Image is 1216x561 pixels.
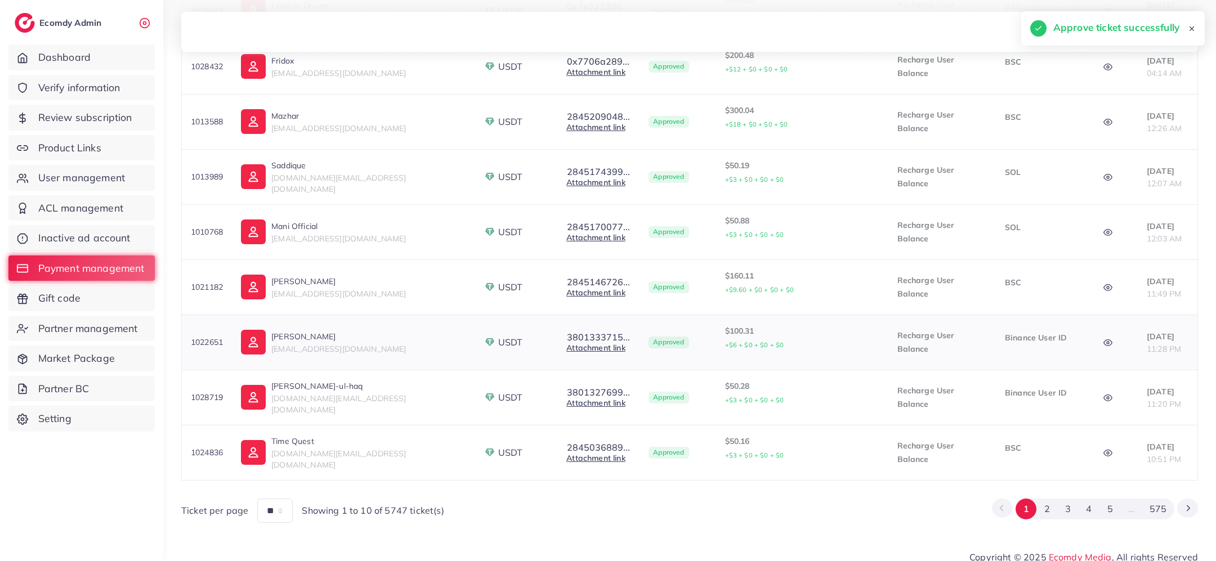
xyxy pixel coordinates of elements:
button: Go to next page [1177,499,1198,518]
a: Setting [8,406,155,432]
small: +$6 + $0 + $0 + $0 [725,341,784,349]
span: Approved [649,61,689,73]
span: Product Links [38,141,101,155]
a: Attachment link [566,122,625,132]
a: User management [8,165,155,191]
span: USDT [498,60,523,73]
span: Inactive ad account [38,231,131,245]
span: USDT [498,446,523,459]
span: 11:28 PM [1147,344,1181,354]
img: ic-user-info.36bf1079.svg [241,440,266,465]
p: Time Quest [271,434,466,448]
p: Recharge User Balance [897,384,987,411]
span: Setting [38,411,71,426]
p: Binance User ID [1005,331,1071,344]
p: BSC [1005,110,1071,124]
a: logoEcomdy Admin [15,13,104,33]
p: 1028719 [191,391,223,404]
p: 1013989 [191,170,223,183]
span: Partner BC [38,382,90,396]
span: 11:20 PM [1147,399,1181,409]
p: Recharge User Balance [897,273,987,300]
span: Approved [649,116,689,128]
button: 2845209048... [566,111,631,122]
a: Attachment link [566,343,625,353]
p: BSC [1005,55,1071,69]
p: Saddique [271,159,466,172]
p: SOL [1005,221,1071,234]
p: $300.04 [725,104,879,131]
button: 3801327699... [566,387,631,397]
p: [DATE] [1147,164,1188,178]
img: ic-user-info.36bf1079.svg [241,275,266,299]
p: Recharge User Balance [897,439,987,466]
span: Verify information [38,80,120,95]
a: Product Links [8,135,155,161]
small: +$18 + $0 + $0 + $0 [725,120,788,128]
button: 0x7706a289... [566,56,630,66]
p: [PERSON_NAME]-ul-haq [271,379,466,393]
p: SOL [1005,165,1071,179]
img: ic-user-info.36bf1079.svg [241,109,266,134]
span: Payment management [38,261,145,276]
small: +$3 + $0 + $0 + $0 [725,231,784,239]
h2: Ecomdy Admin [39,17,104,28]
button: 2845170077... [566,222,631,232]
span: 10:51 PM [1147,454,1181,464]
img: payment [484,171,495,182]
span: 12:07 AM [1147,178,1182,189]
small: +$9.60 + $0 + $0 + $0 [725,286,794,294]
p: [DATE] [1147,54,1188,68]
span: Approved [649,281,689,294]
p: Fridox [271,54,406,68]
a: Attachment link [566,288,625,298]
a: Payment management [8,255,155,281]
span: 04:14 AM [1147,68,1182,78]
p: [DATE] [1147,385,1188,398]
button: 2845146726... [566,277,631,287]
span: USDT [498,170,523,183]
p: $50.16 [725,434,879,462]
small: +$3 + $0 + $0 + $0 [725,451,784,459]
p: 1024836 [191,446,223,459]
a: Attachment link [566,177,625,187]
span: Approved [649,392,689,404]
button: Go to page 4 [1079,499,1099,519]
img: payment [484,61,495,72]
span: ACL management [38,201,123,216]
span: Gift code [38,291,81,306]
span: User management [38,170,125,185]
button: Go to page 5 [1099,499,1120,519]
p: BSC [1005,441,1071,455]
span: [EMAIL_ADDRESS][DOMAIN_NAME] [271,68,406,78]
span: [EMAIL_ADDRESS][DOMAIN_NAME] [271,123,406,133]
small: +$3 + $0 + $0 + $0 [725,176,784,183]
img: payment [484,281,495,293]
span: 12:26 AM [1147,123,1182,133]
span: [EMAIL_ADDRESS][DOMAIN_NAME] [271,289,406,299]
p: $50.19 [725,159,879,186]
a: Dashboard [8,44,155,70]
a: Partner management [8,316,155,342]
span: Approved [649,447,689,459]
span: 12:03 AM [1147,234,1182,244]
a: Attachment link [566,232,625,243]
button: Go to page 1 [1016,499,1036,519]
p: 1022651 [191,335,223,349]
span: Partner management [38,321,138,336]
button: Go to page 3 [1058,499,1079,519]
span: USDT [498,281,523,294]
p: [DATE] [1147,275,1188,288]
button: Go to page 575 [1142,499,1174,519]
button: Go to page 2 [1036,499,1057,519]
img: ic-user-info.36bf1079.svg [241,330,266,354]
p: Recharge User Balance [897,108,987,135]
p: [PERSON_NAME] [271,330,406,343]
span: [DOMAIN_NAME][EMAIL_ADDRESS][DOMAIN_NAME] [271,448,406,470]
img: ic-user-info.36bf1079.svg [241,385,266,410]
span: Market Package [38,351,115,366]
img: payment [484,392,495,403]
span: Ticket per page [181,504,248,517]
span: USDT [498,115,523,128]
span: 11:49 PM [1147,289,1181,299]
